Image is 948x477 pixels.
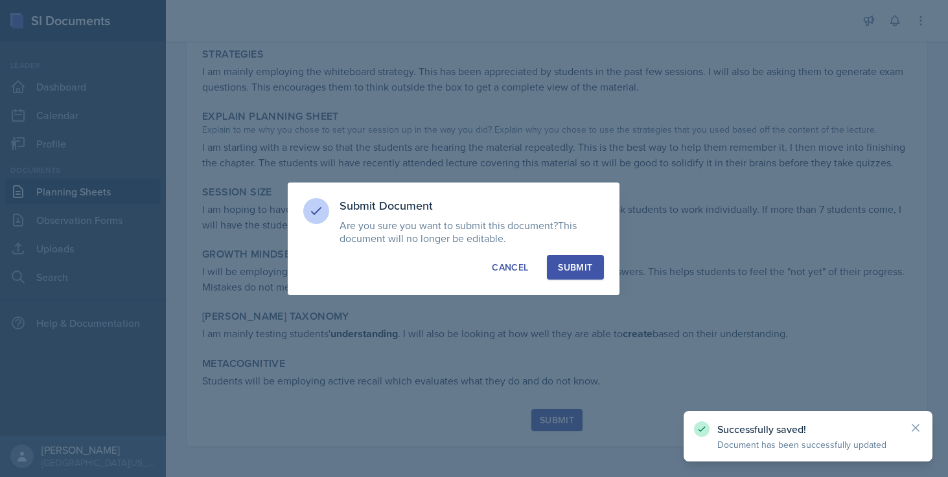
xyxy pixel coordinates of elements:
button: Submit [547,255,603,280]
p: Successfully saved! [717,423,899,436]
div: Cancel [492,261,528,274]
h3: Submit Document [340,198,604,214]
button: Cancel [481,255,539,280]
p: Document has been successfully updated [717,438,899,451]
span: This document will no longer be editable. [340,218,577,245]
p: Are you sure you want to submit this document? [340,219,604,245]
div: Submit [558,261,592,274]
